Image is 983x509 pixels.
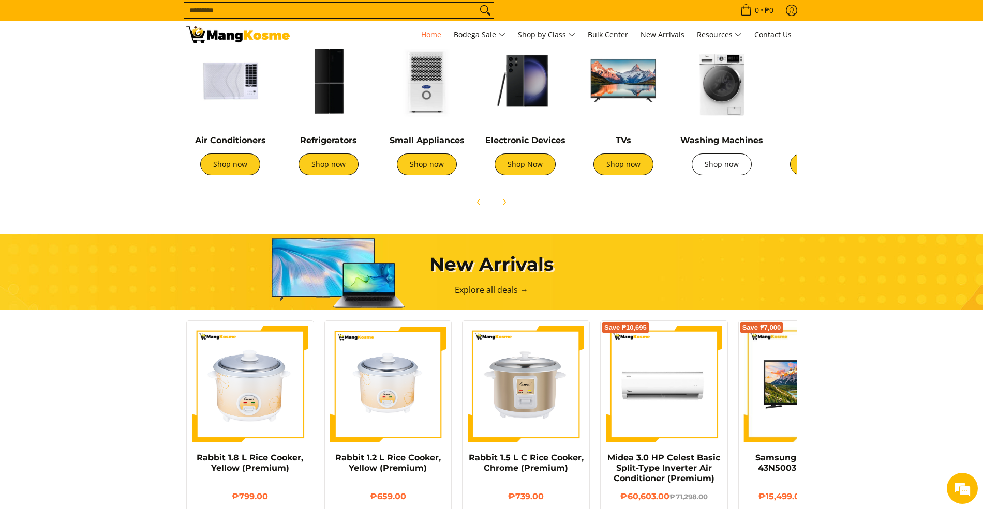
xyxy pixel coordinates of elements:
[579,37,667,125] img: TVs
[641,29,684,39] span: New Arrivals
[635,21,690,49] a: New Arrivals
[680,135,763,145] a: Washing Machines
[753,7,761,14] span: 0
[197,453,303,473] a: Rabbit 1.8 L Rice Cooker, Yellow (Premium)
[692,153,752,175] a: Shop now
[390,135,465,145] a: Small Appliances
[606,491,722,502] h6: ₱60,603.00
[186,37,274,125] img: Air Conditioners
[607,453,720,483] a: Midea 3.0 HP Celest Basic Split-Type Inverter Air Conditioner (Premium)
[477,3,494,18] button: Search
[300,135,357,145] a: Refrigerators
[383,37,471,125] img: Small Appliances
[335,453,441,473] a: Rabbit 1.2 L Rice Cooker, Yellow (Premium)
[697,28,742,41] span: Resources
[616,135,631,145] a: TVs
[669,492,708,501] del: ₱71,298.00
[776,37,864,125] img: Cookers
[192,326,308,442] img: https://mangkosme.com/products/rabbit-1-8-l-rice-cooker-yellow-class-a
[468,326,584,442] img: https://mangkosme.com/products/rabbit-1-5-l-c-rice-cooker-chrome-class-a
[749,21,797,49] a: Contact Us
[518,28,575,41] span: Shop by Class
[737,5,777,16] span: •
[493,191,515,213] button: Next
[583,21,633,49] a: Bulk Center
[397,153,457,175] a: Shop now
[455,284,528,296] a: Explore all deals →
[300,21,797,49] nav: Main Menu
[790,153,850,175] a: Shop now
[481,37,569,125] img: Electronic Devices
[485,135,565,145] a: Electronic Devices
[742,325,781,331] span: Save ₱7,000
[744,326,860,442] img: samsung-43-inch-led-tv-full-view- mang-kosme
[330,491,446,502] h6: ₱659.00
[186,26,290,43] img: Mang Kosme: Your Home Appliances Warehouse Sale Partner!
[755,453,848,473] a: Samsung 43" LED TV, 43N5003 (Premium)
[200,153,260,175] a: Shop now
[604,325,647,331] span: Save ₱10,695
[330,326,446,442] img: rabbit-1.2-liter-rice-cooker-yellow-full-view-mang-kosme
[195,135,266,145] a: Air Conditioners
[692,21,747,49] a: Resources
[593,153,653,175] a: Shop now
[678,37,766,125] img: Washing Machines
[469,453,584,473] a: Rabbit 1.5 L C Rice Cooker, Chrome (Premium)
[513,21,580,49] a: Shop by Class
[495,153,556,175] a: Shop Now
[421,29,441,39] span: Home
[468,191,490,213] button: Previous
[192,491,308,502] h6: ₱799.00
[588,29,628,39] span: Bulk Center
[606,326,722,442] img: Midea 3.0 HP Celest Basic Split-Type Inverter Air Conditioner (Premium)
[454,28,505,41] span: Bodega Sale
[299,153,359,175] a: Shop now
[744,491,860,502] h6: ₱15,499.00
[285,37,373,125] img: Refrigerators
[416,21,446,49] a: Home
[754,29,792,39] span: Contact Us
[468,491,584,502] h6: ₱739.00
[449,21,511,49] a: Bodega Sale
[763,7,775,14] span: ₱0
